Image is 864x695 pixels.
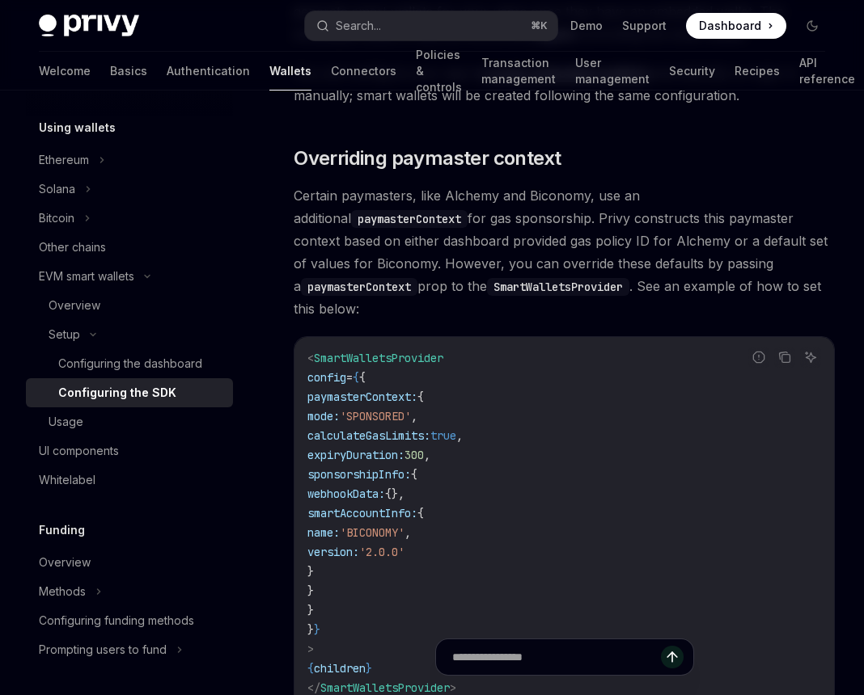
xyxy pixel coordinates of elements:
div: Configuring funding methods [39,611,194,630]
span: sponsorshipInfo: [307,467,411,482]
span: true [430,428,456,443]
div: Methods [39,582,86,601]
span: {}, [385,486,404,501]
a: Usage [26,407,233,436]
img: dark logo [39,15,139,37]
a: Connectors [331,52,396,91]
button: Send message [661,646,684,668]
span: { [359,370,366,385]
span: expiryDuration: [307,448,404,462]
span: } [307,583,314,598]
span: '2.0.0' [359,545,404,559]
a: Basics [110,52,147,91]
div: Search... [336,16,381,36]
a: Whitelabel [26,465,233,495]
span: mode: [307,409,340,423]
h5: Funding [39,520,85,540]
span: 300 [404,448,424,462]
span: SmartWalletsProvider [314,351,443,365]
span: 'SPONSORED' [340,409,411,423]
span: } [307,622,314,637]
div: Setup [49,325,80,344]
button: Toggle dark mode [799,13,825,39]
div: Configuring the SDK [58,383,176,402]
div: Whitelabel [39,470,95,490]
a: API reference [799,52,855,91]
div: Configuring the dashboard [58,354,202,373]
div: Solana [39,179,75,199]
a: Configuring the SDK [26,378,233,407]
span: { [411,467,417,482]
button: Ask AI [800,347,821,368]
a: Authentication [167,52,250,91]
a: Other chains [26,233,233,262]
button: Copy the contents from the code block [774,347,795,368]
span: paymasterContext: [307,390,417,404]
a: Wallets [269,52,311,91]
code: SmartWalletsProvider [487,278,629,296]
span: } [307,564,314,579]
span: , [456,428,463,443]
a: Security [669,52,715,91]
span: { [417,390,424,404]
a: Dashboard [686,13,786,39]
a: Support [622,18,667,34]
span: Overriding paymaster context [294,145,561,171]
div: Other chains [39,238,106,257]
span: Certain paymasters, like Alchemy and Biconomy, use an additional for gas sponsorship. Privy const... [294,184,835,320]
code: paymasterContext [351,210,468,228]
a: Recipes [735,52,780,91]
a: User management [575,52,650,91]
span: Dashboard [699,18,761,34]
a: Overview [26,548,233,577]
a: Overview [26,291,233,320]
span: config [307,370,346,385]
span: smartAccountInfo: [307,506,417,520]
button: Search...⌘K [305,11,558,40]
a: Policies & controls [416,52,462,91]
div: Ethereum [39,150,89,170]
a: UI components [26,436,233,465]
a: Welcome [39,52,91,91]
div: UI components [39,441,119,461]
h5: Using wallets [39,118,116,137]
span: = [346,370,353,385]
span: } [314,622,320,637]
div: Prompting users to fund [39,640,167,659]
span: name: [307,525,340,540]
div: EVM smart wallets [39,267,134,286]
div: Bitcoin [39,208,74,228]
a: Configuring funding methods [26,606,233,635]
span: { [353,370,359,385]
a: Demo [570,18,603,34]
span: , [424,448,430,462]
span: { [417,506,424,520]
span: , [411,409,417,423]
span: } [307,603,314,617]
span: calculateGasLimits: [307,428,430,443]
div: Overview [39,553,91,572]
a: Configuring the dashboard [26,349,233,378]
span: < [307,351,314,365]
button: Report incorrect code [748,347,769,368]
span: version: [307,545,359,559]
div: Overview [49,296,100,315]
code: paymasterContext [301,278,417,296]
div: Usage [49,412,83,432]
span: , [404,525,411,540]
span: ⌘ K [531,19,548,32]
span: webhookData: [307,486,385,501]
span: 'BICONOMY' [340,525,404,540]
a: Transaction management [481,52,556,91]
